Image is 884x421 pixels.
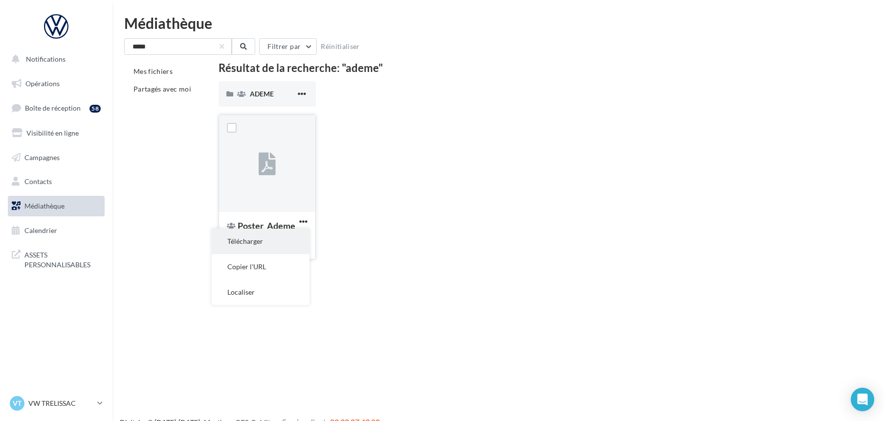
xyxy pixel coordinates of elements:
[227,220,295,243] span: Poster_Ademe_Version_Finale Avril_23-04-25_STDC
[28,398,93,408] p: VW TRELISSAC
[8,394,105,413] a: VT VW TRELISSAC
[25,104,81,112] span: Boîte de réception
[13,398,22,408] span: VT
[26,129,79,137] span: Visibilité en ligne
[6,123,107,143] a: Visibilité en ligne
[6,147,107,168] a: Campagnes
[6,196,107,216] a: Médiathèque
[212,254,309,280] button: Copier l'URL
[317,41,364,52] button: Réinitialiser
[89,105,101,113] div: 58
[26,55,66,63] span: Notifications
[24,248,101,269] span: ASSETS PERSONNALISABLES
[24,153,60,161] span: Campagnes
[6,220,107,241] a: Calendrier
[250,90,274,98] span: ADEME
[24,177,52,186] span: Contacts
[6,73,107,94] a: Opérations
[133,67,173,75] span: Mes fichiers
[133,85,191,93] span: Partagés avec moi
[6,244,107,273] a: ASSETS PERSONNALISABLES
[212,229,309,254] button: Télécharger
[24,202,65,210] span: Médiathèque
[851,388,874,411] div: Open Intercom Messenger
[219,63,840,73] div: Résultat de la recherche: "ademe"
[25,79,60,88] span: Opérations
[6,97,107,118] a: Boîte de réception58
[212,280,309,305] button: Localiser
[6,49,103,70] button: Notifications
[24,226,57,234] span: Calendrier
[6,171,107,192] a: Contacts
[259,38,317,55] button: Filtrer par
[124,16,872,30] div: Médiathèque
